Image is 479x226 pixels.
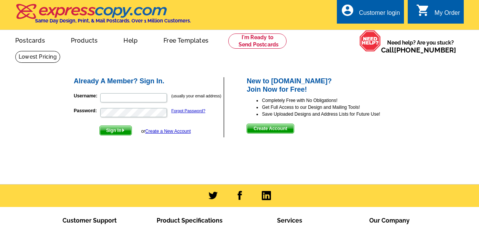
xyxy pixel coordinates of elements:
[247,124,293,133] span: Create Account
[111,31,150,49] a: Help
[416,3,430,17] i: shopping_cart
[262,97,406,104] li: Completely Free with No Obligations!
[122,129,125,132] img: button-next-arrow-white.png
[394,46,456,54] a: [PHONE_NUMBER]
[99,126,132,135] button: Sign In
[416,8,460,18] a: shopping_cart My Order
[171,108,205,113] a: Forgot Password?
[59,31,110,49] a: Products
[100,126,131,135] span: Sign In
[157,217,223,224] span: Product Specifications
[74,107,99,114] label: Password:
[262,111,406,118] li: Save Uploaded Designs and Address Lists for Future Use!
[15,9,191,24] a: Same Day Design, Print, & Mail Postcards. Over 1 Million Customers.
[434,10,460,20] div: My Order
[262,104,406,111] li: Get Full Access to our Design and Mailing Tools!
[381,39,460,54] span: Need help? Are you stuck?
[62,217,117,224] span: Customer Support
[74,92,99,99] label: Username:
[74,77,224,86] h2: Already A Member? Sign In.
[381,46,456,54] span: Call
[141,128,191,135] div: or
[3,31,57,49] a: Postcards
[369,217,410,224] span: Our Company
[151,31,221,49] a: Free Templates
[359,10,400,20] div: Customer login
[145,129,191,134] a: Create a New Account
[35,18,191,24] h4: Same Day Design, Print, & Mail Postcards. Over 1 Million Customers.
[247,77,406,94] h2: New to [DOMAIN_NAME]? Join Now for Free!
[277,217,302,224] span: Services
[171,94,221,98] small: (usually your email address)
[247,124,294,134] button: Create Account
[359,30,381,51] img: help
[341,8,400,18] a: account_circle Customer login
[341,3,354,17] i: account_circle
